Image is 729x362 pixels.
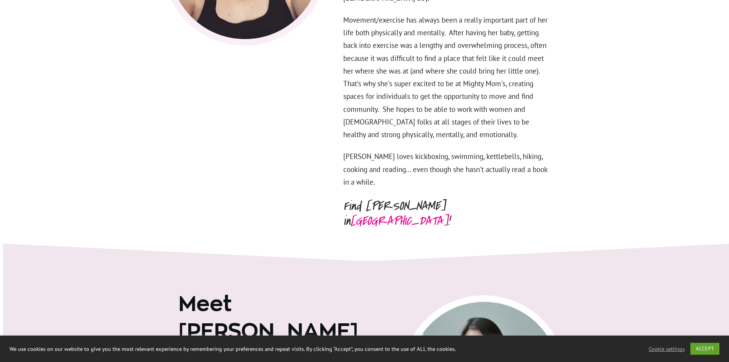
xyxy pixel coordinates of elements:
a: Cookie settings [649,346,685,352]
span: Meet [PERSON_NAME] [178,292,358,342]
div: We use cookies on our website to give you the most relevant experience by remembering your prefer... [10,346,507,352]
span: [GEOGRAPHIC_DATA] [351,212,448,230]
a: ACCEPT [690,343,719,355]
span: Find [PERSON_NAME] in [343,197,445,229]
span: ! [448,212,450,230]
p: [PERSON_NAME] loves kickboxing, swimming, kettlebells, hiking, cooking and reading... even though... [343,150,551,198]
p: Movement/exercise has always been a really important part of her life both physically and mentall... [343,14,551,151]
